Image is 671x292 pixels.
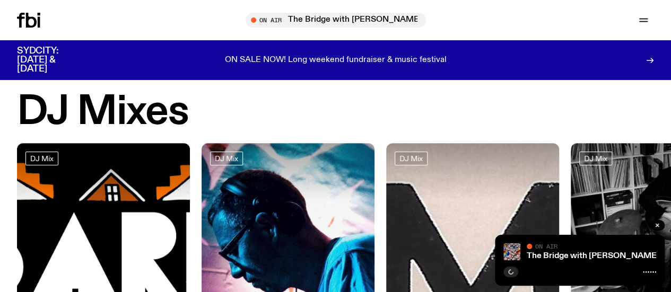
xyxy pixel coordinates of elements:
p: ON SALE NOW! Long weekend fundraiser & music festival [225,56,447,65]
span: DJ Mix [215,155,238,163]
a: DJ Mix [579,152,612,165]
a: DJ Mix [395,152,428,165]
span: DJ Mix [30,155,54,163]
a: DJ Mix [25,152,58,165]
span: DJ Mix [399,155,423,163]
span: DJ Mix [584,155,607,163]
a: The Bridge with [PERSON_NAME] [527,252,659,260]
h2: DJ Mixes [17,92,188,132]
button: On AirThe Bridge with [PERSON_NAME] [246,13,426,28]
a: DJ Mix [210,152,243,165]
h3: SYDCITY: [DATE] & [DATE] [17,47,85,74]
span: On Air [535,243,557,250]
